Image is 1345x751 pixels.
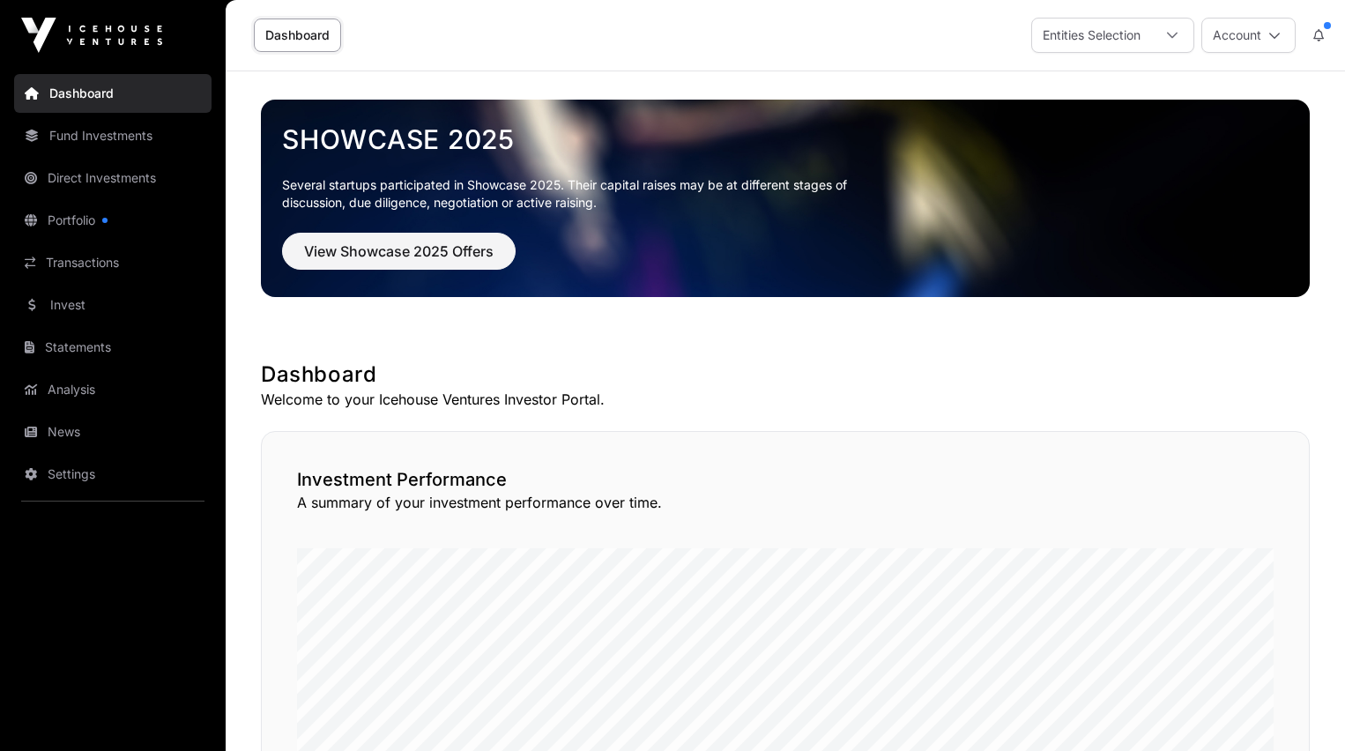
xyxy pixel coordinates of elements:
p: Several startups participated in Showcase 2025. Their capital raises may be at different stages o... [282,176,874,212]
a: News [14,413,212,451]
a: Analysis [14,370,212,409]
p: A summary of your investment performance over time. [297,492,1274,513]
a: Fund Investments [14,116,212,155]
a: Direct Investments [14,159,212,197]
a: Portfolio [14,201,212,240]
span: View Showcase 2025 Offers [304,241,494,262]
div: Entities Selection [1032,19,1151,52]
h2: Investment Performance [297,467,1274,492]
h1: Dashboard [261,361,1310,389]
a: Dashboard [254,19,341,52]
a: Dashboard [14,74,212,113]
a: Settings [14,455,212,494]
button: Account [1201,18,1296,53]
a: Statements [14,328,212,367]
a: View Showcase 2025 Offers [282,250,516,268]
img: Icehouse Ventures Logo [21,18,162,53]
a: Invest [14,286,212,324]
p: Welcome to your Icehouse Ventures Investor Portal. [261,389,1310,410]
img: Showcase 2025 [261,100,1310,297]
button: View Showcase 2025 Offers [282,233,516,270]
a: Transactions [14,243,212,282]
a: Showcase 2025 [282,123,1289,155]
